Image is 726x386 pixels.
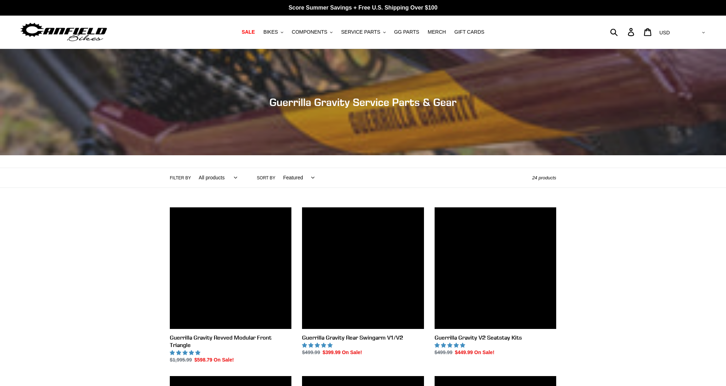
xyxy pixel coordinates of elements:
label: Filter by [170,175,191,181]
span: 24 products [532,175,556,180]
img: Canfield Bikes [19,21,108,43]
button: SERVICE PARTS [337,27,389,37]
input: Search [614,24,632,40]
span: Guerrilla Gravity Service Parts & Gear [269,96,457,108]
span: MERCH [428,29,446,35]
button: BIKES [260,27,287,37]
a: GG PARTS [391,27,423,37]
button: COMPONENTS [288,27,336,37]
span: GG PARTS [394,29,419,35]
span: SERVICE PARTS [341,29,380,35]
a: GIFT CARDS [451,27,488,37]
label: Sort by [257,175,275,181]
span: GIFT CARDS [454,29,485,35]
span: BIKES [263,29,278,35]
a: MERCH [424,27,449,37]
span: SALE [242,29,255,35]
span: COMPONENTS [292,29,327,35]
a: SALE [238,27,258,37]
